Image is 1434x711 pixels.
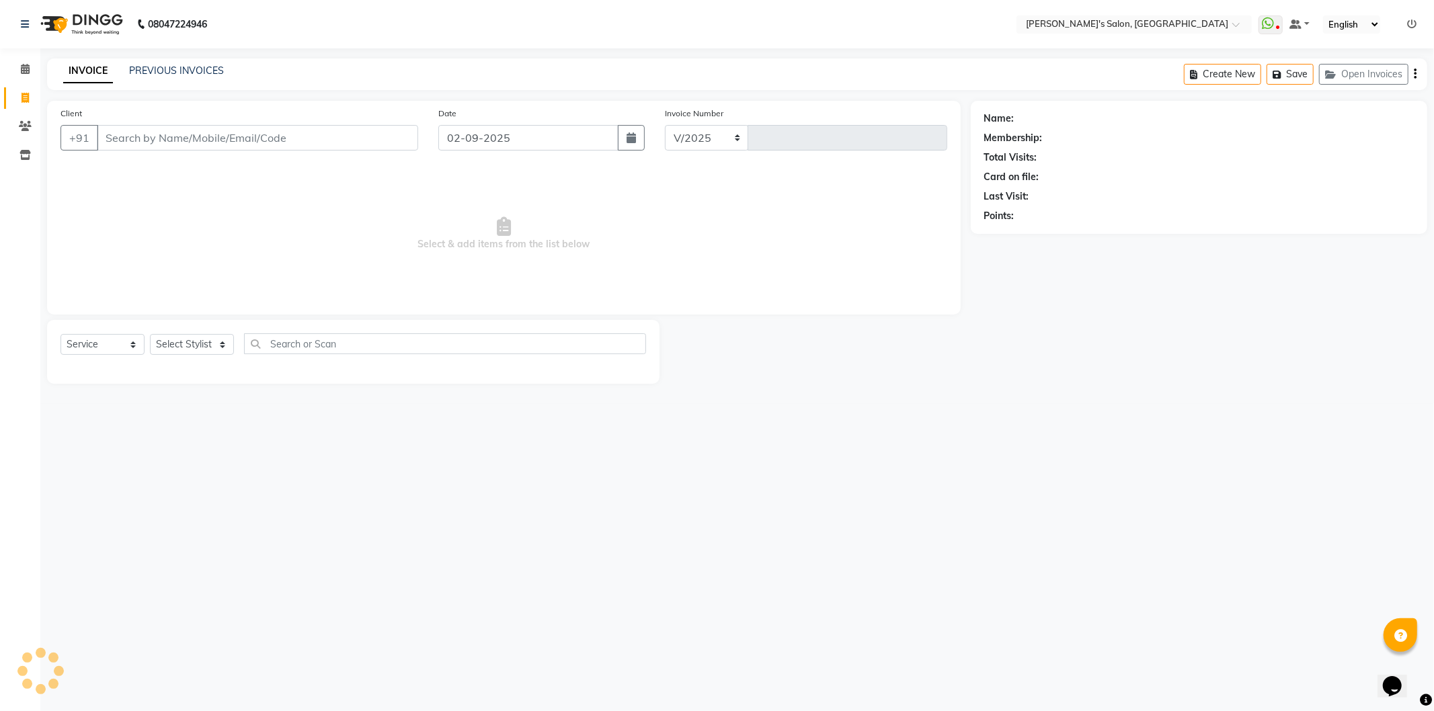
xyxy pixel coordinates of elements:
iframe: chat widget [1378,657,1421,698]
input: Search or Scan [244,333,646,354]
a: PREVIOUS INVOICES [129,65,224,77]
button: Save [1267,64,1314,85]
div: Last Visit: [984,190,1029,204]
label: Date [438,108,456,120]
b: 08047224946 [148,5,207,43]
div: Name: [984,112,1014,126]
button: Create New [1184,64,1261,85]
a: INVOICE [63,59,113,83]
div: Total Visits: [984,151,1037,165]
button: +91 [61,125,98,151]
button: Open Invoices [1319,64,1408,85]
label: Invoice Number [665,108,723,120]
img: logo [34,5,126,43]
div: Card on file: [984,170,1039,184]
label: Client [61,108,82,120]
input: Search by Name/Mobile/Email/Code [97,125,418,151]
div: Points: [984,209,1014,223]
div: Membership: [984,131,1043,145]
span: Select & add items from the list below [61,167,947,301]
